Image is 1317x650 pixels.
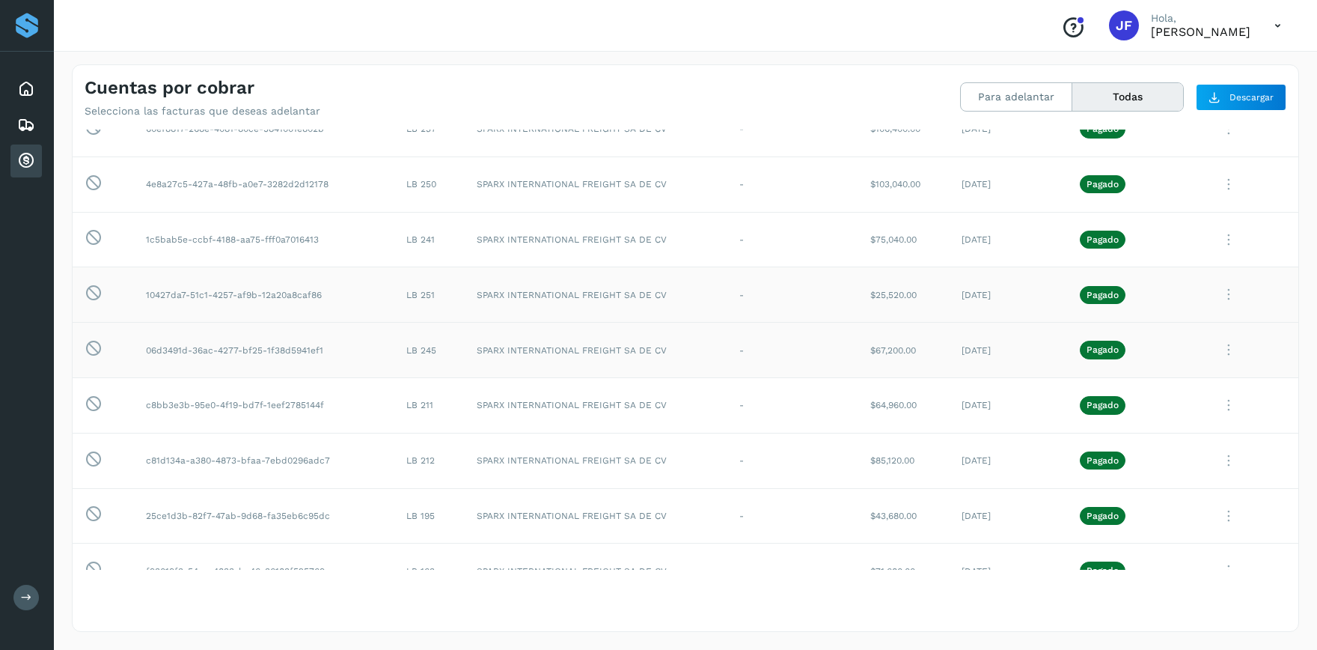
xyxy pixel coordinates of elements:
td: - [727,323,858,378]
td: - [727,544,858,599]
td: $103,040.00 [858,157,950,212]
td: SPARX INTERNATIONAL FREIGHT SA DE CV [465,157,728,212]
button: Todas [1072,83,1183,111]
td: [DATE] [950,157,1069,212]
td: 06d3491d-36ac-4277-bf25-1f38d5941ef1 [134,323,394,378]
td: $85,120.00 [858,433,950,488]
td: $25,520.00 [858,267,950,323]
td: [DATE] [950,267,1069,323]
td: $75,040.00 [858,212,950,267]
td: [DATE] [950,101,1069,157]
td: $106,400.00 [858,101,950,157]
p: Pagado [1087,234,1119,245]
button: Descargar [1196,84,1286,111]
p: Pagado [1087,290,1119,300]
td: 25ce1d3b-82f7-47ab-9d68-fa35eb6c95dc [134,488,394,544]
p: Pagado [1087,400,1119,410]
td: - [727,433,858,488]
td: LB 241 [394,212,464,267]
div: Embarques [10,109,42,142]
td: SPARX INTERNATIONAL FREIGHT SA DE CV [465,267,728,323]
td: SPARX INTERNATIONAL FREIGHT SA DE CV [465,544,728,599]
div: Inicio [10,73,42,106]
td: - [727,488,858,544]
td: SPARX INTERNATIONAL FREIGHT SA DE CV [465,488,728,544]
td: 60ef8817-268e-4081-80ce-5841001e802b [134,101,394,157]
p: Pagado [1087,124,1119,134]
td: 1c5bab5e-ccbf-4188-aa75-fff0a7016413 [134,212,394,267]
button: Para adelantar [961,83,1072,111]
td: LB 245 [394,323,464,378]
p: Pagado [1087,565,1119,576]
td: [DATE] [950,488,1069,544]
p: Selecciona las facturas que deseas adelantar [85,105,320,118]
div: Cuentas por cobrar [10,145,42,177]
td: $71,680.00 [858,544,950,599]
td: c8bb3e3b-95e0-4f19-bd7f-1eef2785144f [134,377,394,433]
td: SPARX INTERNATIONAL FREIGHT SA DE CV [465,323,728,378]
p: JUAN FRANCISCO PARDO MARTINEZ [1151,25,1250,39]
td: - [727,377,858,433]
p: Hola, [1151,12,1250,25]
td: LB 250 [394,157,464,212]
td: 10427da7-51c1-4257-af9b-12a20a8caf86 [134,267,394,323]
h4: Cuentas por cobrar [85,77,254,99]
td: LB 251 [394,267,464,323]
td: SPARX INTERNATIONAL FREIGHT SA DE CV [465,101,728,157]
p: Pagado [1087,344,1119,355]
td: - [727,212,858,267]
td: $43,680.00 [858,488,950,544]
td: $64,960.00 [858,377,950,433]
td: [DATE] [950,377,1069,433]
td: SPARX INTERNATIONAL FREIGHT SA DE CV [465,212,728,267]
td: LB 211 [394,377,464,433]
td: LB 195 [394,488,464,544]
td: $67,200.00 [858,323,950,378]
td: LB 163 [394,544,464,599]
td: [DATE] [950,323,1069,378]
td: SPARX INTERNATIONAL FREIGHT SA DE CV [465,377,728,433]
td: LB 237 [394,101,464,157]
td: [DATE] [950,544,1069,599]
td: - [727,267,858,323]
td: - [727,157,858,212]
td: f93019f3-54ea-4833-be46-36183f525769 [134,544,394,599]
td: c81d134a-a380-4873-bfaa-7ebd0296adc7 [134,433,394,488]
td: [DATE] [950,212,1069,267]
p: Pagado [1087,511,1119,521]
span: Descargar [1229,91,1274,104]
td: LB 212 [394,433,464,488]
p: Pagado [1087,179,1119,189]
td: [DATE] [950,433,1069,488]
td: - [727,101,858,157]
td: SPARX INTERNATIONAL FREIGHT SA DE CV [465,433,728,488]
p: Pagado [1087,455,1119,466]
td: 4e8a27c5-427a-48fb-a0e7-3282d2d12178 [134,157,394,212]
